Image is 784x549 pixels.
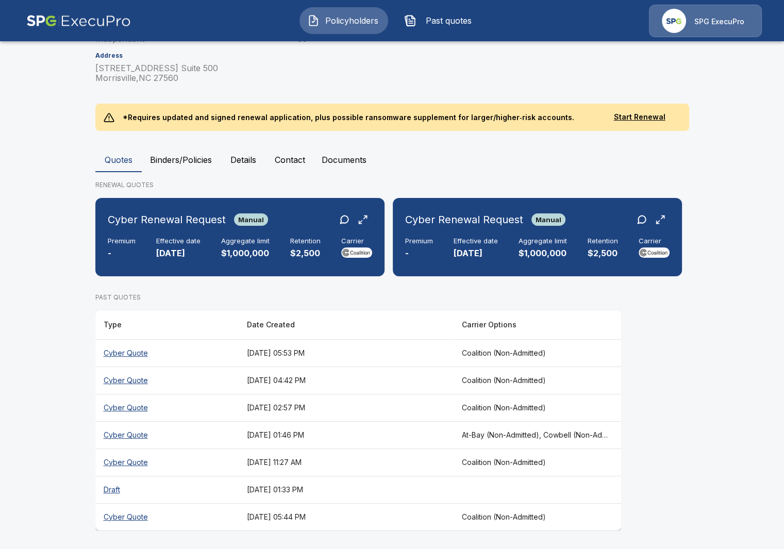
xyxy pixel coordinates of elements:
[108,247,136,259] p: -
[95,394,239,421] th: Cyber Quote
[95,52,285,59] h6: Address
[239,503,454,530] th: [DATE] 05:44 PM
[454,421,621,448] th: At-Bay (Non-Admitted), Cowbell (Non-Admitted), Cowbell (Admitted), Corvus Cyber (Non-Admitted), T...
[95,147,689,172] div: policyholder tabs
[239,476,454,503] th: [DATE] 01:33 PM
[694,16,744,27] p: SPG ExecuPro
[454,448,621,476] th: Coalition (Non-Admitted)
[598,108,681,127] button: Start Renewal
[454,394,621,421] th: Coalition (Non-Admitted)
[454,503,621,530] th: Coalition (Non-Admitted)
[324,14,380,27] span: Policyholders
[290,237,321,245] h6: Retention
[220,147,266,172] button: Details
[156,247,201,259] p: [DATE]
[114,104,582,131] p: *Requires updated and signed renewal application, plus possible ransomware supplement for larger/...
[662,9,686,33] img: Agency Icon
[95,63,285,83] p: [STREET_ADDRESS] Suite 500 Morrisville , NC 27560
[531,215,565,224] span: Manual
[639,237,670,245] h6: Carrier
[341,237,372,245] h6: Carrier
[313,147,375,172] button: Documents
[26,5,131,37] img: AA Logo
[396,7,485,34] button: Past quotes IconPast quotes
[341,247,372,258] img: Carrier
[95,448,239,476] th: Cyber Quote
[95,476,239,503] th: Draft
[95,421,239,448] th: Cyber Quote
[405,211,523,228] h6: Cyber Renewal Request
[239,339,454,367] th: [DATE] 05:53 PM
[307,14,320,27] img: Policyholders Icon
[639,247,670,258] img: Carrier
[95,147,142,172] button: Quotes
[421,14,477,27] span: Past quotes
[95,367,239,394] th: Cyber Quote
[588,247,618,259] p: $2,500
[239,421,454,448] th: [DATE] 01:46 PM
[95,503,239,530] th: Cyber Quote
[290,247,321,259] p: $2,500
[239,448,454,476] th: [DATE] 11:27 AM
[108,211,226,228] h6: Cyber Renewal Request
[454,237,498,245] h6: Effective date
[95,310,239,340] th: Type
[405,237,433,245] h6: Premium
[234,215,268,224] span: Manual
[519,247,567,259] p: $1,000,000
[519,237,567,245] h6: Aggregate limit
[239,310,454,340] th: Date Created
[221,237,270,245] h6: Aggregate limit
[95,310,621,530] table: responsive table
[239,367,454,394] th: [DATE] 04:42 PM
[95,180,689,190] p: RENEWAL QUOTES
[454,339,621,367] th: Coalition (Non-Admitted)
[221,247,270,259] p: $1,000,000
[108,237,136,245] h6: Premium
[95,293,621,302] p: PAST QUOTES
[405,247,433,259] p: -
[266,147,313,172] button: Contact
[239,394,454,421] th: [DATE] 02:57 PM
[588,237,618,245] h6: Retention
[156,237,201,245] h6: Effective date
[142,147,220,172] button: Binders/Policies
[299,7,388,34] button: Policyholders IconPolicyholders
[454,310,621,340] th: Carrier Options
[404,14,416,27] img: Past quotes Icon
[454,247,498,259] p: [DATE]
[454,367,621,394] th: Coalition (Non-Admitted)
[95,339,239,367] th: Cyber Quote
[649,5,762,37] a: Agency IconSPG ExecuPro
